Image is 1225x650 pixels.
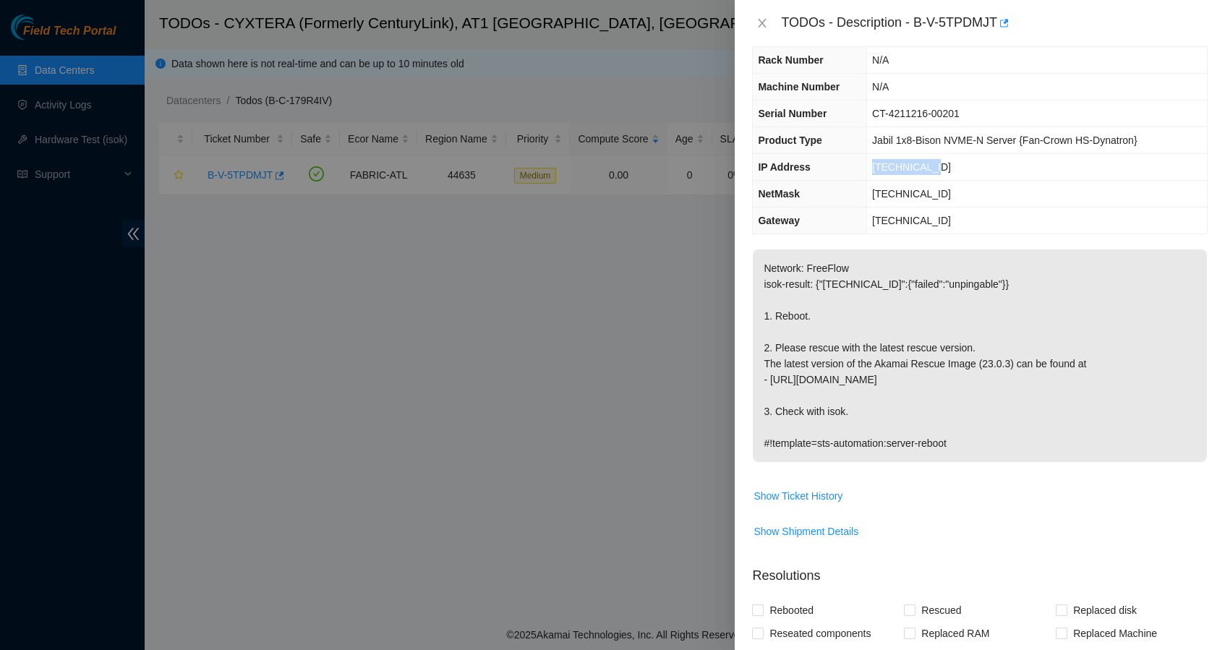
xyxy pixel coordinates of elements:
[753,249,1207,462] p: Network: FreeFlow isok-result: {"[TECHNICAL_ID]":{"failed":"unpingable"}} 1. Reboot. 2. Please re...
[781,12,1208,35] div: TODOs - Description - B-V-5TPDMJT
[758,161,810,173] span: IP Address
[872,161,951,173] span: [TECHNICAL_ID]
[872,188,951,200] span: [TECHNICAL_ID]
[753,520,859,543] button: Show Shipment Details
[754,523,858,539] span: Show Shipment Details
[915,599,967,622] span: Rescued
[756,17,768,29] span: close
[872,134,1137,146] span: Jabil 1x8-Bison NVME-N Server {Fan-Crown HS-Dynatron}
[758,188,800,200] span: NetMask
[764,622,876,645] span: Reseated components
[758,134,821,146] span: Product Type
[872,54,889,66] span: N/A
[758,54,823,66] span: Rack Number
[758,215,800,226] span: Gateway
[915,622,995,645] span: Replaced RAM
[752,555,1208,586] p: Resolutions
[764,599,819,622] span: Rebooted
[872,81,889,93] span: N/A
[1067,622,1163,645] span: Replaced Machine
[754,488,842,504] span: Show Ticket History
[753,484,843,508] button: Show Ticket History
[872,215,951,226] span: [TECHNICAL_ID]
[758,81,840,93] span: Machine Number
[758,108,827,119] span: Serial Number
[752,17,772,30] button: Close
[872,108,960,119] span: CT-4211216-00201
[1067,599,1143,622] span: Replaced disk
